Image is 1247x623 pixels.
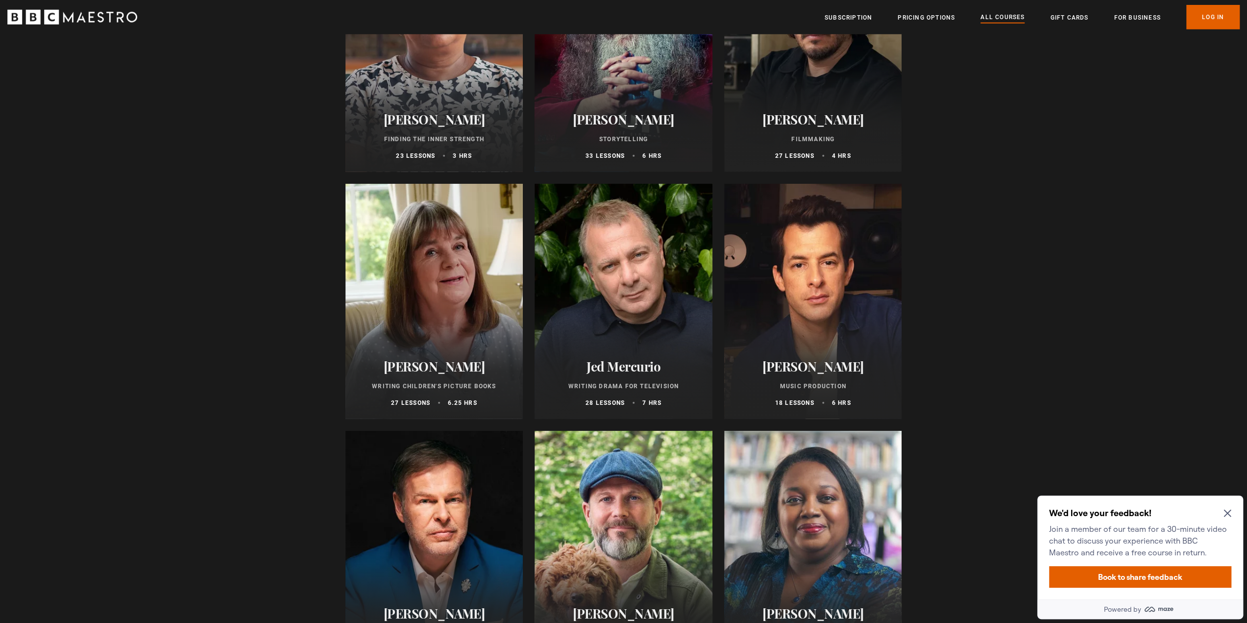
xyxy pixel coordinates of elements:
[586,151,625,160] p: 33 lessons
[345,184,523,419] a: [PERSON_NAME] Writing Children's Picture Books 27 lessons 6.25 hrs
[736,112,890,127] h2: [PERSON_NAME]
[736,359,890,374] h2: [PERSON_NAME]
[1114,13,1160,23] a: For business
[736,135,890,144] p: Filmmaking
[825,13,872,23] a: Subscription
[642,399,661,407] p: 7 hrs
[586,399,625,407] p: 28 lessons
[357,359,512,374] h2: [PERSON_NAME]
[16,16,194,27] h2: We'd love your feedback!
[391,399,430,407] p: 27 lessons
[448,399,477,407] p: 6.25 hrs
[546,135,701,144] p: Storytelling
[825,5,1240,29] nav: Primary
[357,112,512,127] h2: [PERSON_NAME]
[16,75,198,96] button: Book to share feedback
[16,31,194,67] p: Join a member of our team for a 30-minute video chat to discuss your experience with BBC Maestro ...
[736,382,890,391] p: Music Production
[546,382,701,391] p: Writing Drama for Television
[724,184,902,419] a: [PERSON_NAME] Music Production 18 lessons 6 hrs
[453,151,472,160] p: 3 hrs
[736,606,890,621] h2: [PERSON_NAME]
[7,10,137,25] svg: BBC Maestro
[190,18,198,25] button: Close Maze Prompt
[4,108,210,127] a: Powered by maze
[535,184,712,419] a: Jed Mercurio Writing Drama for Television 28 lessons 7 hrs
[642,151,661,160] p: 6 hrs
[546,359,701,374] h2: Jed Mercurio
[832,151,851,160] p: 4 hrs
[357,606,512,621] h2: [PERSON_NAME]
[357,382,512,391] p: Writing Children's Picture Books
[4,4,210,127] div: Optional study invitation
[1050,13,1088,23] a: Gift Cards
[357,135,512,144] p: Finding the Inner Strength
[546,606,701,621] h2: [PERSON_NAME]
[832,399,851,407] p: 6 hrs
[775,151,814,160] p: 27 lessons
[396,151,435,160] p: 23 lessons
[898,13,955,23] a: Pricing Options
[980,12,1025,23] a: All Courses
[1186,5,1240,29] a: Log In
[546,112,701,127] h2: [PERSON_NAME]
[775,399,814,407] p: 18 lessons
